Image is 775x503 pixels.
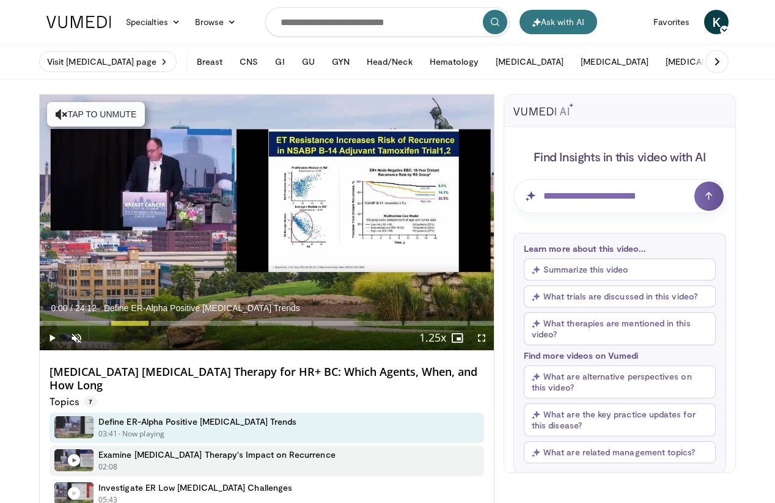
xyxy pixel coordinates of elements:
a: Browse [188,10,244,34]
video-js: Video Player [40,95,494,351]
img: vumedi-ai-logo.svg [513,103,573,116]
h4: Find Insights in this video with AI [513,149,726,164]
span: 24:12 [75,303,97,313]
button: Enable picture-in-picture mode [445,326,469,350]
button: What are the key practice updates for this disease? [524,403,716,436]
button: Fullscreen [469,326,494,350]
button: [MEDICAL_DATA] [488,50,571,74]
button: Tap to unmute [47,102,145,127]
a: Visit [MEDICAL_DATA] page [39,51,177,72]
p: 02:08 [98,461,118,472]
h4: Investigate ER Low [MEDICAL_DATA] Challenges [98,482,292,493]
p: - Now playing [118,428,165,439]
button: Hematology [422,50,487,74]
p: Learn more about this video... [524,243,716,254]
span: Define ER-Alpha Positive [MEDICAL_DATA] Trends [104,303,300,314]
h4: Examine [MEDICAL_DATA] Therapy's Impact on Recurrence [98,449,336,460]
a: Specialties [119,10,188,34]
img: VuMedi Logo [46,16,111,28]
button: What trials are discussed in this video? [524,285,716,307]
button: Play [40,326,64,350]
button: Unmute [64,326,89,350]
button: What are alternative perspectives on this video? [524,365,716,398]
p: Topics [50,395,97,408]
p: Find more videos on Vumedi [524,350,716,361]
h4: Define ER-Alpha Positive [MEDICAL_DATA] Trends [98,416,296,427]
button: Breast [189,50,230,74]
div: Progress Bar [40,321,494,326]
button: [MEDICAL_DATA] [658,50,741,74]
h4: [MEDICAL_DATA] [MEDICAL_DATA] Therapy for HR+ BC: Which Agents, When, and How Long [50,365,484,392]
button: GYN [325,50,357,74]
span: / [70,303,73,313]
button: What therapies are mentioned in this video? [524,312,716,345]
button: Ask with AI [520,10,597,34]
span: 7 [84,395,97,408]
button: What are related management topics? [524,441,716,463]
p: 03:41 [98,428,118,439]
button: CNS [232,50,265,74]
a: Favorites [646,10,697,34]
button: GU [295,50,322,74]
span: 0:00 [51,303,67,313]
button: Playback Rate [421,326,445,350]
input: Search topics, interventions [265,7,510,37]
button: Summarize this video [524,259,716,281]
button: GI [268,50,292,74]
a: K [704,10,729,34]
input: Question for AI [513,179,726,213]
button: [MEDICAL_DATA] [573,50,656,74]
button: Head/Neck [359,50,420,74]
